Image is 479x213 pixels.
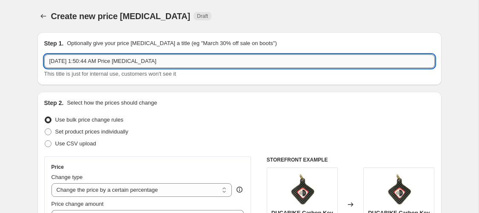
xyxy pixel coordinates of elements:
[235,185,244,194] div: help
[44,39,64,48] h2: Step 1.
[51,174,83,180] span: Change type
[55,128,128,135] span: Set product prices individually
[67,39,277,48] p: Optionally give your price [MEDICAL_DATA] a title (eg "March 30% off sale on boots")
[44,71,176,77] span: This title is just for internal use, customers won't see it
[267,156,435,163] h6: STOREFRONT EXAMPLE
[67,99,157,107] p: Select how the prices should change
[37,10,49,22] button: Price change jobs
[44,54,435,68] input: 30% off holiday sale
[51,164,64,170] h3: Price
[51,11,191,21] span: Create new price [MEDICAL_DATA]
[285,172,319,206] img: asf01_80x.jpg
[382,172,416,206] img: asf01_80x.jpg
[197,13,208,20] span: Draft
[51,201,104,207] span: Price change amount
[55,116,123,123] span: Use bulk price change rules
[44,99,64,107] h2: Step 2.
[55,140,96,147] span: Use CSV upload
